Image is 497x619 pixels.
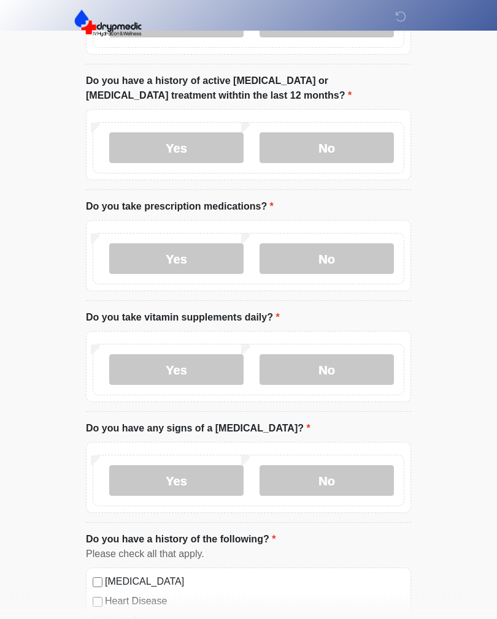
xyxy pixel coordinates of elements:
[109,466,244,496] label: Yes
[93,578,102,588] input: [MEDICAL_DATA]
[74,9,142,37] img: DrypMedic IV Hydration & Wellness Logo
[86,74,411,104] label: Do you have a history of active [MEDICAL_DATA] or [MEDICAL_DATA] treatment withtin the last 12 mo...
[93,598,102,607] input: Heart Disease
[105,575,404,590] label: [MEDICAL_DATA]
[86,200,274,215] label: Do you take prescription medications?
[86,547,411,562] div: Please check all that apply.
[86,422,310,436] label: Do you have any signs of a [MEDICAL_DATA]?
[260,133,394,164] label: No
[109,133,244,164] label: Yes
[109,244,244,275] label: Yes
[260,244,394,275] label: No
[86,533,275,547] label: Do you have a history of the following?
[260,355,394,385] label: No
[105,594,404,609] label: Heart Disease
[260,466,394,496] label: No
[109,355,244,385] label: Yes
[86,311,280,325] label: Do you take vitamin supplements daily?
